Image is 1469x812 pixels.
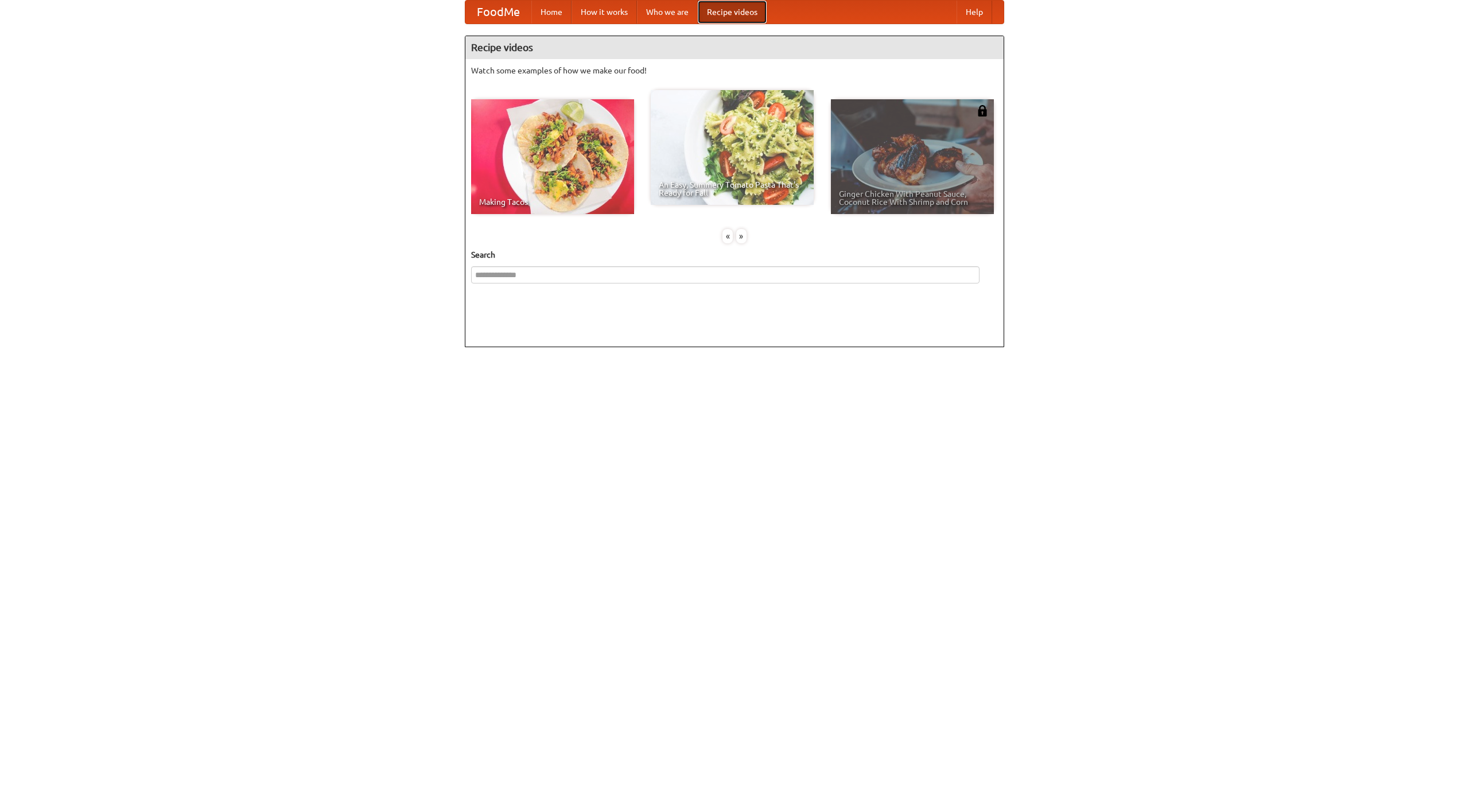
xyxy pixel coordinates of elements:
h5: Search [471,249,998,261]
span: An Easy, Summery Tomato Pasta That's Ready for Fall [659,181,806,197]
a: FoodMe [465,1,531,24]
a: Help [957,1,992,24]
div: » [736,229,747,243]
a: Making Tacos [471,99,634,214]
div: « [722,229,733,243]
span: Making Tacos [479,198,626,206]
a: Home [531,1,572,24]
a: An Easy, Summery Tomato Pasta That's Ready for Fall [651,90,814,205]
p: Watch some examples of how we make our food! [471,65,998,76]
a: Who we are [637,1,698,24]
h4: Recipe videos [465,36,1004,59]
img: 483408.png [977,105,988,116]
a: Recipe videos [698,1,767,24]
a: How it works [572,1,637,24]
